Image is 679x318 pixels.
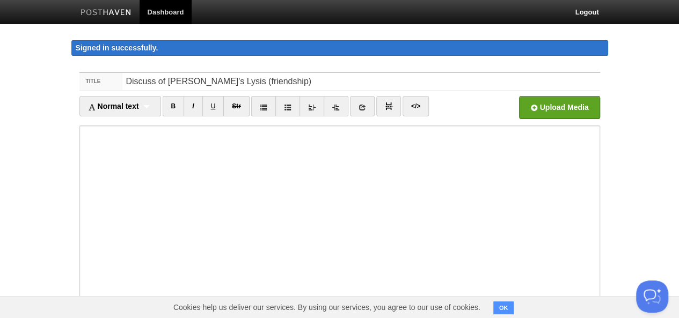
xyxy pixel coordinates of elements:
[232,102,241,110] del: Str
[163,96,185,116] a: B
[81,9,132,17] img: Posthaven-bar
[493,301,514,314] button: OK
[163,297,491,318] span: Cookies help us deliver our services. By using our services, you agree to our use of cookies.
[636,280,668,313] iframe: Help Scout Beacon - Open
[385,102,392,110] img: pagebreak-icon.png
[223,96,250,116] a: Str
[184,96,202,116] a: I
[88,102,139,110] span: Normal text
[403,96,429,116] a: </>
[202,96,224,116] a: U
[71,40,608,56] div: Signed in successfully.
[79,73,123,90] label: Title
